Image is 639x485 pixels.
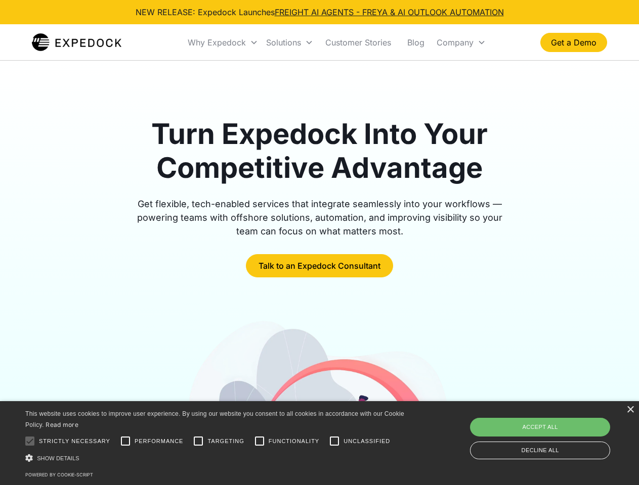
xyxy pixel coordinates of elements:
[246,254,393,277] a: Talk to an Expedock Consultant
[125,197,514,238] div: Get flexible, tech-enabled services that integrate seamlessly into your workflows — powering team...
[344,437,390,446] span: Unclassified
[188,37,246,47] div: Why Expedock
[184,25,262,60] div: Why Expedock
[262,25,317,60] div: Solutions
[275,7,504,17] a: FREIGHT AI AGENTS - FREYA & AI OUTLOOK AUTOMATION
[136,6,504,18] div: NEW RELEASE: Expedock Launches
[399,25,433,60] a: Blog
[46,421,78,428] a: Read more
[317,25,399,60] a: Customer Stories
[125,117,514,185] h1: Turn Expedock Into Your Competitive Advantage
[25,453,408,463] div: Show details
[269,437,319,446] span: Functionality
[433,25,490,60] div: Company
[32,32,121,53] img: Expedock Logo
[25,472,93,477] a: Powered by cookie-script
[207,437,244,446] span: Targeting
[32,32,121,53] a: home
[135,437,184,446] span: Performance
[266,37,301,47] div: Solutions
[540,33,607,52] a: Get a Demo
[471,376,639,485] iframe: Chat Widget
[437,37,474,47] div: Company
[25,410,404,429] span: This website uses cookies to improve user experience. By using our website you consent to all coo...
[37,455,79,461] span: Show details
[39,437,110,446] span: Strictly necessary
